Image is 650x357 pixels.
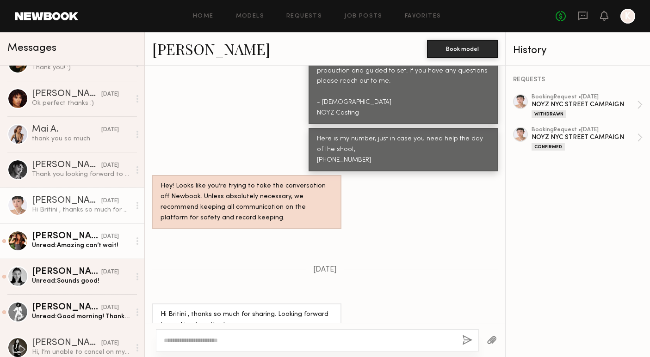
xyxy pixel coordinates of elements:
span: Messages [7,43,56,54]
div: [PERSON_NAME] [32,267,101,277]
div: [DATE] [101,90,119,99]
div: [DATE] [101,303,119,312]
div: Thank you looking forward to being there :) [32,170,130,179]
div: Here is my number, just in case you need help the day of the shoot, [PHONE_NUMBER] [317,134,489,166]
span: [DATE] [313,266,337,274]
div: [PERSON_NAME] [32,161,101,170]
div: History [513,45,643,56]
div: REQUESTS [513,77,643,83]
a: K [620,9,635,24]
div: Ok perfect thanks :) [32,99,130,108]
div: NOYZ NYC STREET CAMPAIGN [532,133,637,142]
div: Hi Britini , thanks so much for sharing. Looking forward to working together! [161,309,333,331]
a: [PERSON_NAME] [152,39,270,59]
div: NOYZ NYC STREET CAMPAIGN [532,100,637,109]
div: Mai A. [32,125,101,134]
div: booking Request • [DATE] [532,94,637,100]
a: bookingRequest •[DATE]NOYZ NYC STREET CAMPAIGNConfirmed [532,127,643,151]
div: [PERSON_NAME] [32,303,101,312]
div: booking Request • [DATE] [532,127,637,133]
div: [DATE] [101,197,119,206]
a: Favorites [405,13,441,19]
div: Thank you! :) [32,63,130,72]
div: Hey! Looks like you’re trying to take the conversation off Newbook. Unless absolutely necessary, ... [161,181,333,224]
div: Unread: Sounds good! [32,277,130,285]
button: Book model [427,40,498,58]
div: thank you so much [32,134,130,143]
a: Models [236,13,264,19]
div: Unread: Good morning! Thank you for having me on for this project; I’m excited. Will we be requir... [32,312,130,321]
div: [PERSON_NAME] [32,339,101,348]
a: Home [193,13,214,19]
a: Job Posts [344,13,383,19]
div: [PERSON_NAME] [32,232,101,241]
div: Withdrawn [532,110,566,118]
div: Hi, I’m unable to cancel on my side. Is it possible to cancel through your side? Apologies once a... [32,348,130,357]
div: Unread: Amazing can’t wait! [32,241,130,250]
div: [PERSON_NAME] [32,196,101,206]
div: [DATE] [101,232,119,241]
div: [DATE] [101,339,119,348]
div: [PERSON_NAME] [32,90,101,99]
div: [DATE] [101,161,119,170]
div: Confirmed [532,143,565,151]
div: [DATE] [101,126,119,134]
a: Requests [286,13,322,19]
a: bookingRequest •[DATE]NOYZ NYC STREET CAMPAIGNWithdrawn [532,94,643,118]
div: [DATE] [101,268,119,277]
div: Hi Britini , thanks so much for sharing. Looking forward to working together! [32,206,130,214]
a: Book model [427,44,498,52]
